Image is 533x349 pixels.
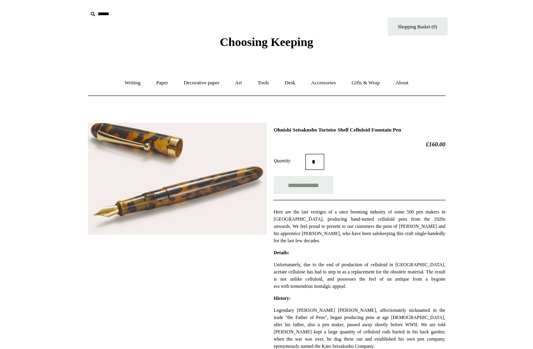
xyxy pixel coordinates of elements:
a: Choosing Keeping [220,42,313,47]
a: Tools [250,72,276,94]
strong: History: [273,295,291,301]
a: Decorative paper [176,72,226,94]
a: About [388,72,416,94]
a: Accessories [304,72,343,94]
a: Art [228,72,249,94]
img: Ohnishi Seisakusho Tortoise Shell Celluloid Fountain Pen [88,123,267,235]
p: Here are the last vestiges of a once booming industry of some 500 pen makers in [GEOGRAPHIC_DATA]... [273,208,445,244]
label: Quantity [273,157,305,164]
strong: Details: [273,250,289,255]
p: Unfortunately, due to the end of production of celluloid in [GEOGRAPHIC_DATA], acetate cellulose ... [273,261,445,290]
a: Desk [277,72,303,94]
h1: Ohnishi Seisakusho Tortoise Shell Celluloid Fountain Pen [273,127,445,133]
a: Writing [117,72,148,94]
a: Paper [149,72,175,94]
a: Gifts & Wrap [344,72,387,94]
a: Shopping Basket (0) [388,18,448,36]
h2: £160.00 [273,141,445,148]
span: Choosing Keeping [220,35,313,48]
